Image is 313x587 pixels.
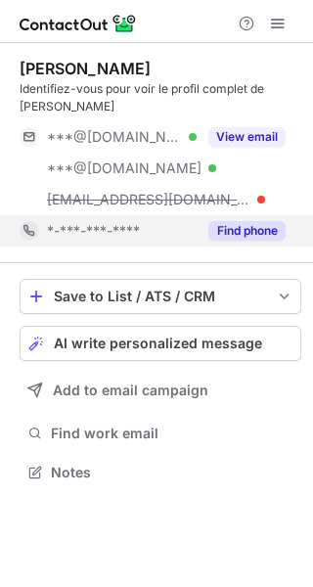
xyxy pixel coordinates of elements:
button: Reveal Button [208,221,286,241]
span: [EMAIL_ADDRESS][DOMAIN_NAME] [47,191,250,208]
button: Notes [20,459,301,486]
button: Find work email [20,420,301,447]
span: ***@[DOMAIN_NAME] [47,128,182,146]
button: AI write personalized message [20,326,301,361]
span: Add to email campaign [53,383,208,398]
div: [PERSON_NAME] [20,59,151,78]
button: Reveal Button [208,127,286,147]
div: Save to List / ATS / CRM [54,289,267,304]
span: Find work email [51,425,293,442]
div: Identifiez-vous pour voir le profil complet de [PERSON_NAME] [20,80,301,115]
button: save-profile-one-click [20,279,301,314]
img: ContactOut v5.3.10 [20,12,137,35]
span: ***@[DOMAIN_NAME] [47,159,201,177]
span: AI write personalized message [54,336,262,351]
button: Add to email campaign [20,373,301,408]
span: Notes [51,464,293,481]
